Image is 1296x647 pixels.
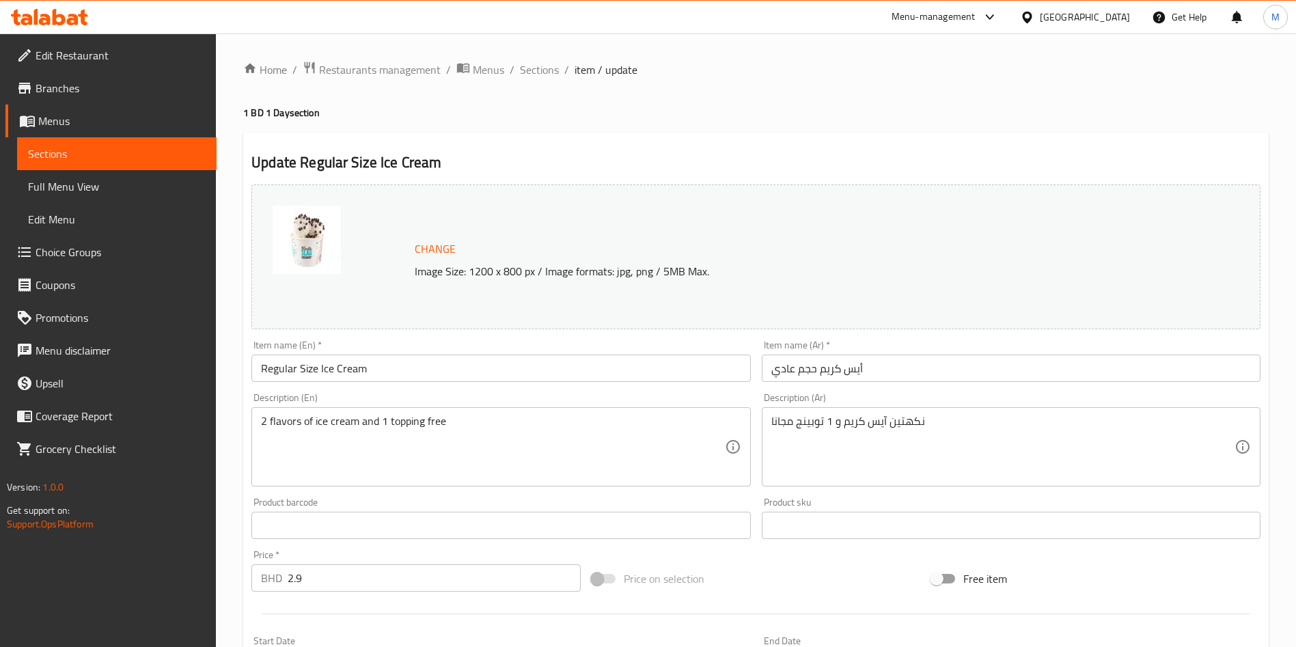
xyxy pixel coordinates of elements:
textarea: نكهتين آيس كريم و 1 توبينج مجانا [771,415,1235,480]
a: Branches [5,72,217,105]
span: Edit Restaurant [36,47,206,64]
textarea: 2 flavors of ice cream and 1 topping free [261,415,724,480]
li: / [564,61,569,78]
img: 20220419_Talabat_Bahrain_637896614879711053.jpg [273,206,341,274]
span: Restaurants management [319,61,441,78]
a: Promotions [5,301,217,334]
span: Menus [473,61,504,78]
span: Coverage Report [36,408,206,424]
span: Version: [7,478,40,496]
span: Menu disclaimer [36,342,206,359]
h4: 1 BD 1 Day section [243,106,1269,120]
a: Support.OpsPlatform [7,515,94,533]
span: Price on selection [624,570,704,587]
h2: Update Regular Size Ice Cream [251,152,1260,173]
input: Please enter product barcode [251,512,750,539]
nav: breadcrumb [243,61,1269,79]
a: Menus [5,105,217,137]
p: BHD [261,570,282,586]
a: Sections [17,137,217,170]
a: Upsell [5,367,217,400]
span: Sections [28,146,206,162]
span: Choice Groups [36,244,206,260]
a: Restaurants management [303,61,441,79]
li: / [292,61,297,78]
span: M [1271,10,1280,25]
span: Branches [36,80,206,96]
span: item / update [575,61,637,78]
div: [GEOGRAPHIC_DATA] [1040,10,1130,25]
a: Menu disclaimer [5,334,217,367]
span: Promotions [36,309,206,326]
li: / [446,61,451,78]
span: Upsell [36,375,206,391]
span: 1.0.0 [42,478,64,496]
div: Menu-management [892,9,976,25]
span: Free item [963,570,1007,587]
span: Change [415,239,456,259]
p: Image Size: 1200 x 800 px / Image formats: jpg, png / 5MB Max. [409,263,1134,279]
input: Please enter product sku [762,512,1260,539]
a: Choice Groups [5,236,217,269]
a: Coverage Report [5,400,217,432]
a: Menus [456,61,504,79]
a: Edit Menu [17,203,217,236]
span: Grocery Checklist [36,441,206,457]
input: Please enter price [288,564,581,592]
a: Coupons [5,269,217,301]
li: / [510,61,514,78]
span: Full Menu View [28,178,206,195]
a: Grocery Checklist [5,432,217,465]
a: Edit Restaurant [5,39,217,72]
span: Edit Menu [28,211,206,228]
a: Sections [520,61,559,78]
span: Get support on: [7,501,70,519]
span: Coupons [36,277,206,293]
a: Home [243,61,287,78]
a: Full Menu View [17,170,217,203]
input: Enter name En [251,355,750,382]
button: Change [409,235,461,263]
input: Enter name Ar [762,355,1260,382]
span: Menus [38,113,206,129]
